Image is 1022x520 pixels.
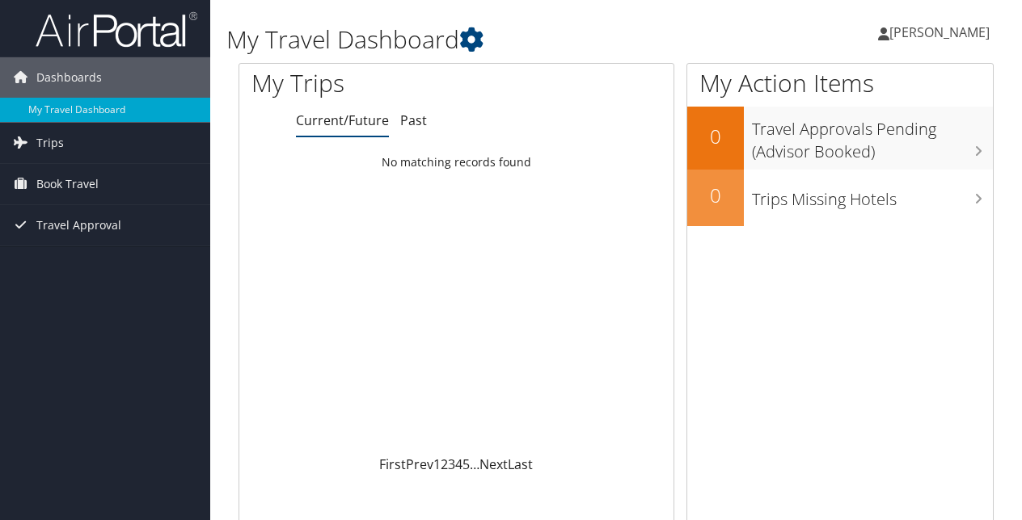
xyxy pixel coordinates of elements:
[251,66,480,100] h1: My Trips
[687,182,744,209] h2: 0
[878,8,1006,57] a: [PERSON_NAME]
[752,180,993,211] h3: Trips Missing Hotels
[433,455,441,473] a: 1
[296,111,389,129] a: Current/Future
[508,455,533,473] a: Last
[687,123,744,150] h2: 0
[239,148,674,177] td: No matching records found
[36,123,64,163] span: Trips
[455,455,462,473] a: 4
[226,23,746,57] h1: My Travel Dashboard
[470,455,479,473] span: …
[479,455,508,473] a: Next
[36,57,102,98] span: Dashboards
[752,110,993,163] h3: Travel Approvals Pending (Advisor Booked)
[687,170,993,226] a: 0Trips Missing Hotels
[379,455,406,473] a: First
[889,23,990,41] span: [PERSON_NAME]
[448,455,455,473] a: 3
[400,111,427,129] a: Past
[406,455,433,473] a: Prev
[441,455,448,473] a: 2
[36,164,99,204] span: Book Travel
[36,205,121,245] span: Travel Approval
[687,66,993,100] h1: My Action Items
[36,10,197,48] img: airportal-logo.png
[687,107,993,169] a: 0Travel Approvals Pending (Advisor Booked)
[462,455,470,473] a: 5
